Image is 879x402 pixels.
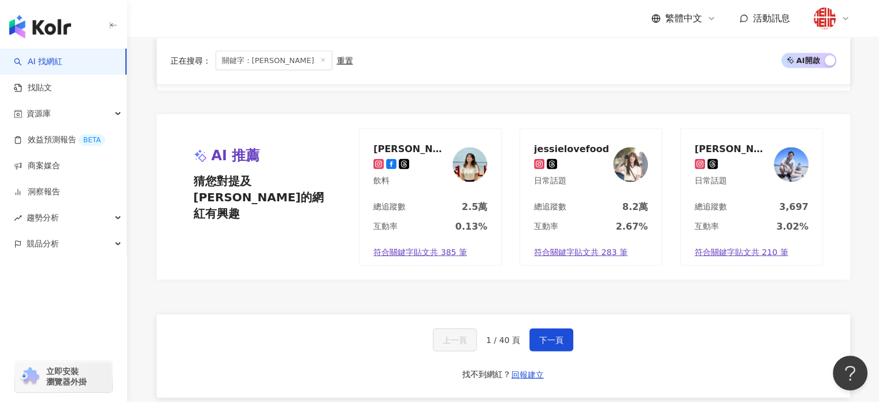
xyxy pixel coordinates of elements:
[665,12,702,25] span: 繁體中文
[359,239,501,265] a: 符合關鍵字貼文共 385 筆
[453,147,487,182] img: KOL Avatar
[373,175,448,186] div: 飲料
[680,128,823,265] a: [PERSON_NAME]日常話題KOL Avatar總追蹤數3,697互動率3.02%符合關鍵字貼文共 210 筆
[833,356,867,390] iframe: Help Scout Beacon - Open
[216,51,332,71] span: 關鍵字：[PERSON_NAME]
[529,328,573,351] button: 下一頁
[9,15,71,38] img: logo
[539,335,563,344] span: 下一頁
[14,186,60,198] a: 洞察報告
[622,200,648,213] div: 8.2萬
[534,175,609,186] div: 日常話題
[695,175,770,186] div: 日常話題
[462,200,487,213] div: 2.5萬
[14,134,105,146] a: 效益預測報告BETA
[520,128,662,265] a: jessielovefood日常話題KOL Avatar總追蹤數8.2萬互動率2.67%符合關鍵字貼文共 283 筆
[534,220,558,232] div: 互動率
[14,160,60,172] a: 商案媒合
[462,368,511,380] div: 找不到網紅？
[46,366,87,387] span: 立即安裝 瀏覽器外掛
[433,328,477,351] button: 上一頁
[27,205,59,231] span: 趨勢分析
[681,239,822,265] a: 符合關鍵字貼文共 210 筆
[14,56,62,68] a: searchAI 找網紅
[753,13,790,24] span: 活動訊息
[695,201,727,212] div: 總追蹤數
[212,146,260,165] span: AI 推薦
[373,220,398,232] div: 互動率
[373,246,467,258] span: 符合關鍵字貼文共 385 筆
[613,147,648,182] img: KOL Avatar
[27,101,51,127] span: 資源庫
[27,231,59,257] span: 競品分析
[455,220,488,233] div: 0.13%
[194,172,328,221] span: 猜您對提及[PERSON_NAME]的網紅有興趣
[520,239,662,265] a: 符合關鍵字貼文共 283 筆
[14,214,22,222] span: rise
[534,246,628,258] span: 符合關鍵字貼文共 283 筆
[779,200,808,213] div: 3,697
[615,220,648,233] div: 2.67%
[534,142,609,154] div: jessielovefood
[15,361,112,392] a: chrome extension立即安裝 瀏覽器外掛
[337,56,353,65] div: 重置
[511,365,544,383] button: 回報建立
[14,82,52,94] a: 找貼文
[511,370,544,379] span: 回報建立
[695,220,719,232] div: 互動率
[18,367,41,386] img: chrome extension
[486,335,520,344] span: 1 / 40 頁
[359,128,502,265] a: [PERSON_NAME]吃貨日記飲料KOL Avatar總追蹤數2.5萬互動率0.13%符合關鍵字貼文共 385 筆
[373,142,448,154] div: Jessica吃貨日記
[534,201,566,212] div: 總追蹤數
[774,147,808,182] img: KOL Avatar
[695,246,788,258] span: 符合關鍵字貼文共 210 筆
[373,201,406,212] div: 總追蹤數
[776,220,808,233] div: 3.02%
[695,142,770,154] div: 許少銓
[170,56,211,65] span: 正在搜尋 ：
[814,8,836,29] img: %E5%A5%BD%E4%BA%8Blogo20180824.png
